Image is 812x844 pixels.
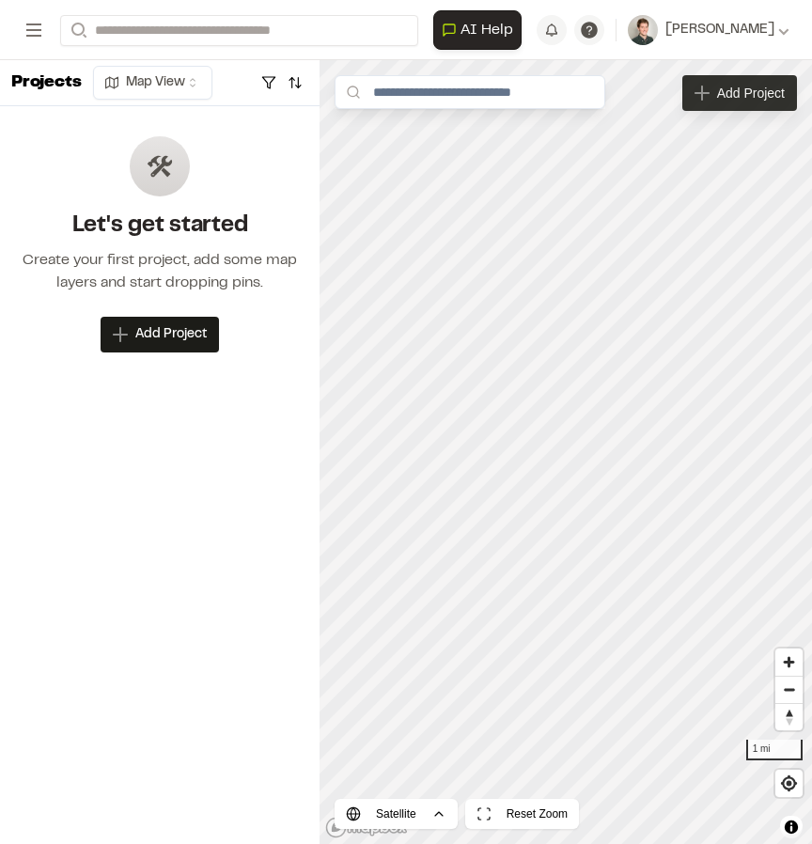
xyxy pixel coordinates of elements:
[15,211,304,242] h2: Let's get started
[628,15,658,45] img: User
[775,677,803,703] span: Zoom out
[775,676,803,703] button: Zoom out
[775,703,803,730] button: Reset bearing to north
[628,15,789,45] button: [PERSON_NAME]
[746,740,803,760] div: 1 mi
[335,799,458,829] button: Satellite
[15,249,304,294] div: Create your first project, add some map layers and start dropping pins.
[775,649,803,676] button: Zoom in
[461,19,513,41] span: AI Help
[775,770,803,797] button: Find my location
[135,325,207,344] span: Add Project
[60,15,94,46] button: Search
[11,70,82,96] p: Projects
[433,10,522,50] button: Open AI Assistant
[665,20,774,40] span: [PERSON_NAME]
[320,60,812,844] canvas: Map
[101,317,219,352] button: Add Project
[465,799,579,829] button: Reset Zoom
[325,817,408,838] a: Mapbox logo
[717,84,785,102] span: Add Project
[775,704,803,730] span: Reset bearing to north
[780,816,803,838] button: Toggle attribution
[433,10,529,50] div: Open AI Assistant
